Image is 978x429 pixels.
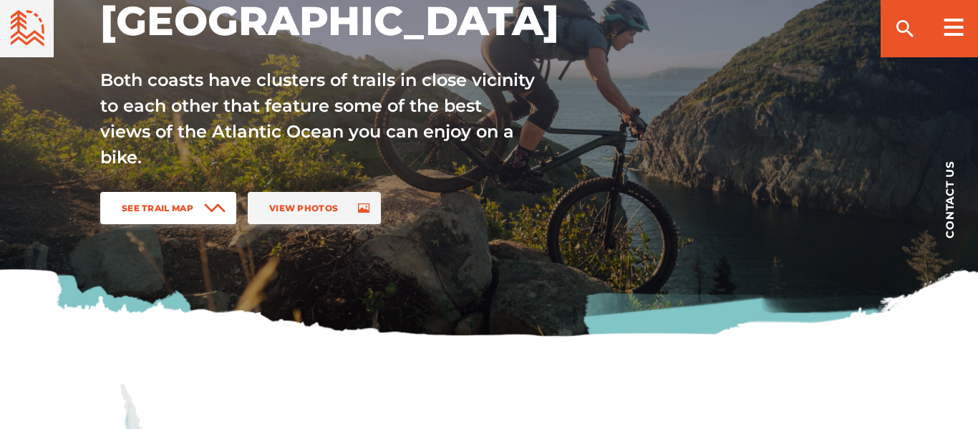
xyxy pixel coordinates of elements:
[944,160,955,238] span: Contact us
[122,203,193,213] span: See Trail Map
[100,192,236,224] a: See Trail Map
[248,192,381,224] a: View Photos
[894,17,916,40] ion-icon: search
[921,138,978,260] a: Contact us
[100,67,536,170] p: Both coasts have clusters of trails in close vicinity to each other that feature some of the best...
[269,203,338,213] span: View Photos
